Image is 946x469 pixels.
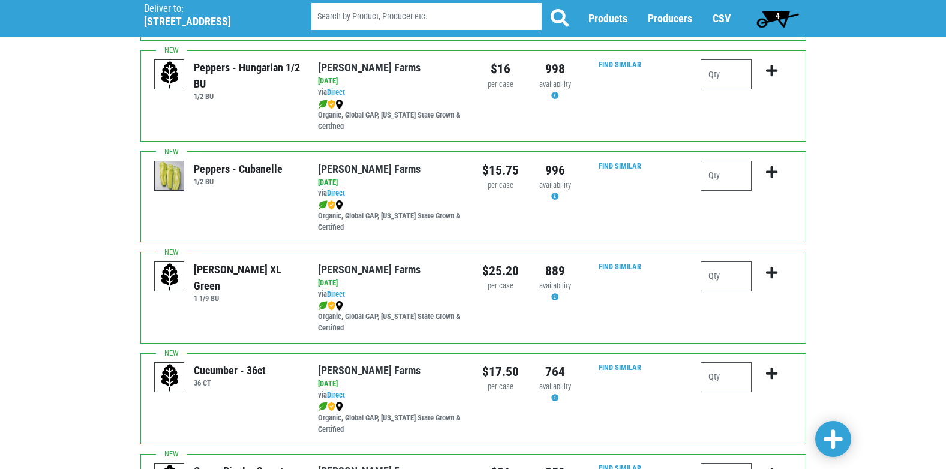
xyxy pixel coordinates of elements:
img: thumbnail-0a21d7569dbf8d3013673048c6385dc6.png [155,161,185,191]
div: $16 [482,59,519,79]
div: 764 [537,362,573,381]
div: [DATE] [318,177,464,188]
img: safety-e55c860ca8c00a9c171001a62a92dabd.png [328,301,335,311]
div: [DATE] [318,378,464,390]
img: map_marker-0e94453035b3232a4d21701695807de9.png [335,301,343,311]
div: per case [482,79,519,91]
span: 4 [776,11,780,20]
a: Peppers - Cubanelle [155,170,185,181]
img: map_marker-0e94453035b3232a4d21701695807de9.png [335,100,343,109]
h6: 1/2 BU [194,177,283,186]
img: safety-e55c860ca8c00a9c171001a62a92dabd.png [328,200,335,210]
a: [PERSON_NAME] Farms [318,61,421,74]
span: availability [539,281,571,290]
a: Producers [648,13,692,25]
a: Direct [327,390,345,399]
p: Deliver to: [144,3,281,15]
img: placeholder-variety-43d6402dacf2d531de610a020419775a.svg [155,363,185,393]
div: [PERSON_NAME] XL Green [194,261,300,294]
div: [DATE] [318,278,464,289]
div: per case [482,281,519,292]
a: CSV [713,13,731,25]
a: 4 [751,7,804,31]
div: Peppers - Hungarian 1/2 BU [194,59,300,92]
div: $25.20 [482,261,519,281]
span: availability [539,181,571,190]
a: Direct [327,290,345,299]
div: 889 [537,261,573,281]
div: via [318,188,464,199]
a: Find Similar [599,363,641,372]
h6: 1/2 BU [194,92,300,101]
div: Organic, Global GAP, [US_STATE] State Grown & Certified [318,98,464,133]
img: placeholder-variety-43d6402dacf2d531de610a020419775a.svg [155,262,185,292]
a: Direct [327,88,345,97]
span: availability [539,80,571,89]
img: leaf-e5c59151409436ccce96b2ca1b28e03c.png [318,100,328,109]
img: safety-e55c860ca8c00a9c171001a62a92dabd.png [328,100,335,109]
div: Cucumber - 36ct [194,362,266,378]
a: Products [588,13,627,25]
div: via [318,390,464,401]
input: Qty [701,261,752,291]
div: per case [482,180,519,191]
a: [PERSON_NAME] Farms [318,364,421,377]
img: leaf-e5c59151409436ccce96b2ca1b28e03c.png [318,402,328,411]
div: 998 [537,59,573,79]
a: Direct [327,188,345,197]
input: Qty [701,161,752,191]
a: [PERSON_NAME] Farms [318,263,421,276]
div: Organic, Global GAP, [US_STATE] State Grown & Certified [318,199,464,233]
h5: [STREET_ADDRESS] [144,15,281,28]
h6: 36 CT [194,378,266,387]
div: via [318,87,464,98]
a: Find Similar [599,161,641,170]
img: map_marker-0e94453035b3232a4d21701695807de9.png [335,402,343,411]
div: [DATE] [318,76,464,87]
span: availability [539,382,571,391]
div: via [318,289,464,300]
img: leaf-e5c59151409436ccce96b2ca1b28e03c.png [318,301,328,311]
h6: 1 1/9 BU [194,294,300,303]
input: Search by Product, Producer etc. [311,4,542,31]
div: Organic, Global GAP, [US_STATE] State Grown & Certified [318,401,464,435]
img: map_marker-0e94453035b3232a4d21701695807de9.png [335,200,343,210]
div: $17.50 [482,362,519,381]
a: Find Similar [599,60,641,69]
img: safety-e55c860ca8c00a9c171001a62a92dabd.png [328,402,335,411]
div: Organic, Global GAP, [US_STATE] State Grown & Certified [318,300,464,335]
div: 996 [537,161,573,180]
div: per case [482,381,519,393]
div: $15.75 [482,161,519,180]
a: Find Similar [599,262,641,271]
div: Peppers - Cubanelle [194,161,283,177]
a: [PERSON_NAME] Farms [318,163,421,175]
input: Qty [701,59,752,89]
img: leaf-e5c59151409436ccce96b2ca1b28e03c.png [318,200,328,210]
img: placeholder-variety-43d6402dacf2d531de610a020419775a.svg [155,60,185,90]
input: Qty [701,362,752,392]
